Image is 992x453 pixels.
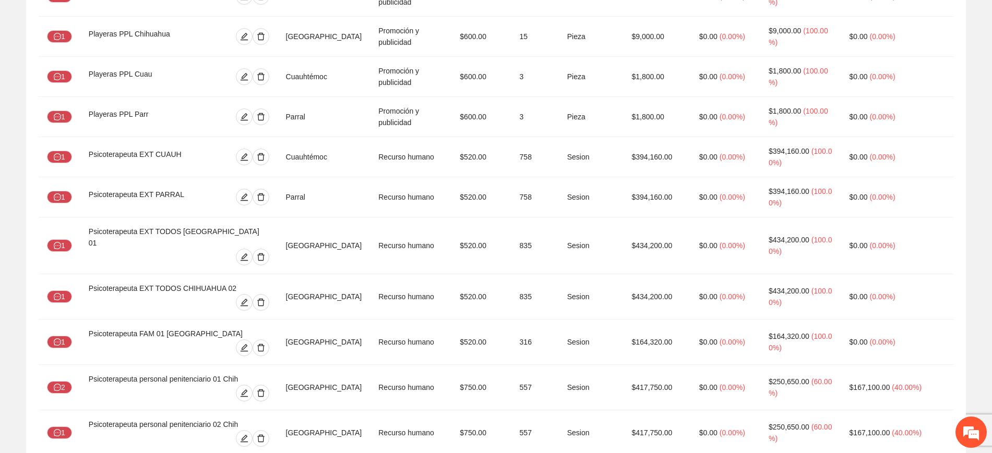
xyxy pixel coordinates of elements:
td: [GEOGRAPHIC_DATA] [278,365,370,410]
td: $520.00 [451,137,511,177]
td: Parral [278,97,370,137]
td: $9,000.00 [623,17,690,57]
button: delete [253,294,269,311]
span: $434,200.00 [769,287,809,295]
button: edit [236,108,253,125]
span: message [54,384,61,392]
div: Playeras PPL Parr [89,108,192,125]
button: edit [236,149,253,165]
button: edit [236,189,253,205]
span: edit [236,193,252,201]
div: Psicoterapeuta EXT TODOS CHIHUAHUA 02 [89,283,269,294]
span: ( 0.00% ) [870,72,895,81]
td: $434,200.00 [623,274,690,320]
span: $0.00 [699,383,718,391]
span: ( 0.00% ) [870,32,895,41]
span: $394,160.00 [769,147,809,155]
span: ( 0.00% ) [720,292,745,301]
span: ( 0.00% ) [870,193,895,201]
button: delete [253,430,269,447]
span: message [54,113,61,121]
span: ( 40.00% ) [892,428,922,437]
td: Cuauhtémoc [278,137,370,177]
div: Playeras PPL Chihuahua [89,28,203,45]
td: Recurso humano [370,217,451,274]
td: 758 [511,177,559,217]
span: delete [253,253,269,261]
td: $434,200.00 [623,217,690,274]
button: edit [236,385,253,401]
td: 557 [511,365,559,410]
td: Sesion [559,177,624,217]
span: message [54,73,61,81]
span: message [54,33,61,41]
span: $0.00 [699,292,718,301]
td: Recurso humano [370,177,451,217]
button: edit [236,294,253,311]
button: message1 [47,426,72,439]
span: ( 100.00% ) [769,27,828,46]
span: $1,800.00 [769,67,801,75]
button: edit [236,28,253,45]
span: edit [236,389,252,397]
td: $394,160.00 [623,177,690,217]
span: $0.00 [850,193,868,201]
button: message1 [47,70,72,83]
span: ( 0.00% ) [870,338,895,346]
span: $0.00 [850,241,868,250]
button: delete [253,339,269,356]
span: edit [236,72,252,81]
button: delete [253,189,269,205]
span: $0.00 [699,32,718,41]
span: message [54,338,61,347]
td: Pieza [559,57,624,97]
td: 3 [511,57,559,97]
button: message1 [47,111,72,123]
button: message1 [47,336,72,348]
td: $394,160.00 [623,137,690,177]
span: edit [236,253,252,261]
span: message [54,193,61,202]
span: delete [253,389,269,397]
span: delete [253,113,269,121]
span: $0.00 [850,72,868,81]
span: $250,650.00 [769,377,809,386]
button: delete [253,385,269,401]
button: message1 [47,191,72,203]
td: $1,800.00 [623,57,690,97]
td: 3 [511,97,559,137]
button: edit [236,339,253,356]
td: 758 [511,137,559,177]
span: $9,000.00 [769,27,801,35]
span: edit [236,298,252,307]
span: edit [236,153,252,161]
span: $164,320.00 [769,332,809,340]
td: Promoción y publicidad [370,57,451,97]
td: $520.00 [451,217,511,274]
span: $167,100.00 [850,428,890,437]
span: ( 0.00% ) [720,428,745,437]
span: message [54,293,61,301]
span: ( 0.00% ) [870,113,895,121]
span: $394,160.00 [769,187,809,195]
span: $250,650.00 [769,423,809,431]
span: $0.00 [699,193,718,201]
span: delete [253,72,269,81]
td: 835 [511,217,559,274]
td: Sesion [559,365,624,410]
span: ( 0.00% ) [720,153,745,161]
span: edit [236,344,252,352]
div: Minimizar ventana de chat en vivo [171,5,196,30]
td: Promoción y publicidad [370,17,451,57]
span: delete [253,153,269,161]
td: [GEOGRAPHIC_DATA] [278,274,370,320]
span: message [54,153,61,162]
span: $0.00 [850,153,868,161]
span: $0.00 [699,428,718,437]
td: [GEOGRAPHIC_DATA] [278,17,370,57]
span: $1,800.00 [769,107,801,115]
span: edit [236,32,252,41]
td: [GEOGRAPHIC_DATA] [278,320,370,365]
td: 835 [511,274,559,320]
td: Recurso humano [370,137,451,177]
